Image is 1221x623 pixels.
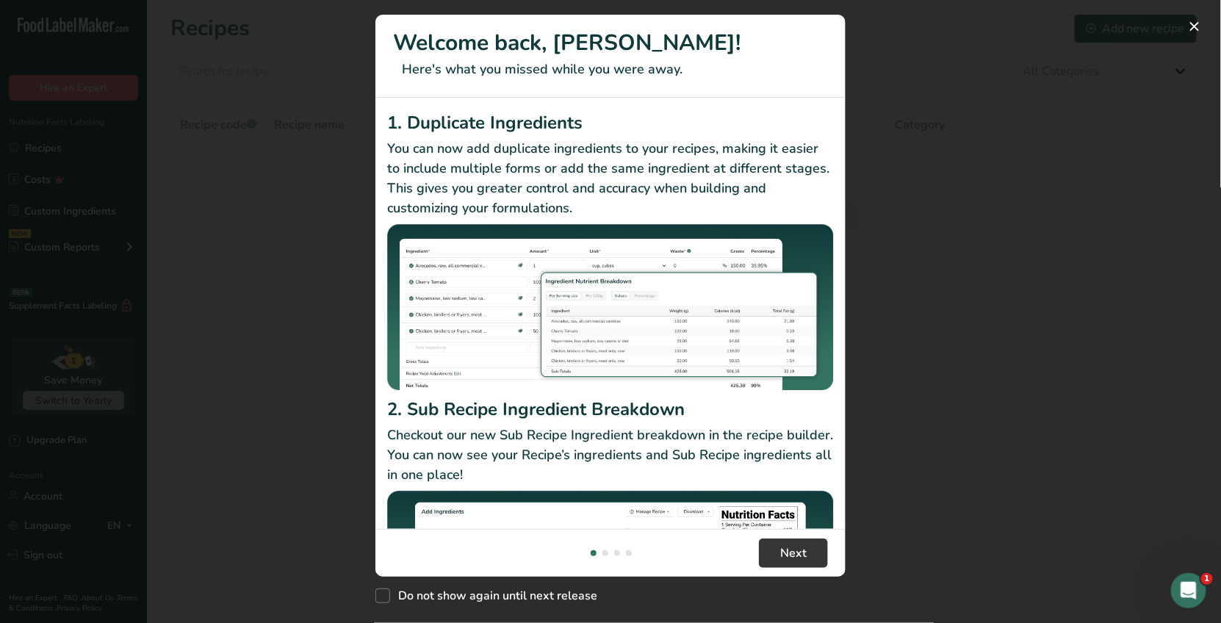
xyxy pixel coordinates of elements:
[393,60,828,79] p: Here's what you missed while you were away.
[387,396,834,422] h2: 2. Sub Recipe Ingredient Breakdown
[387,224,834,391] img: Duplicate Ingredients
[780,544,807,562] span: Next
[390,588,597,603] span: Do not show again until next release
[759,539,828,568] button: Next
[1171,573,1206,608] iframe: Intercom live chat
[1201,573,1213,585] span: 1
[387,139,834,218] p: You can now add duplicate ingredients to your recipes, making it easier to include multiple forms...
[387,109,834,136] h2: 1. Duplicate Ingredients
[393,26,828,60] h1: Welcome back, [PERSON_NAME]!
[387,425,834,485] p: Checkout our new Sub Recipe Ingredient breakdown in the recipe builder. You can now see your Reci...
